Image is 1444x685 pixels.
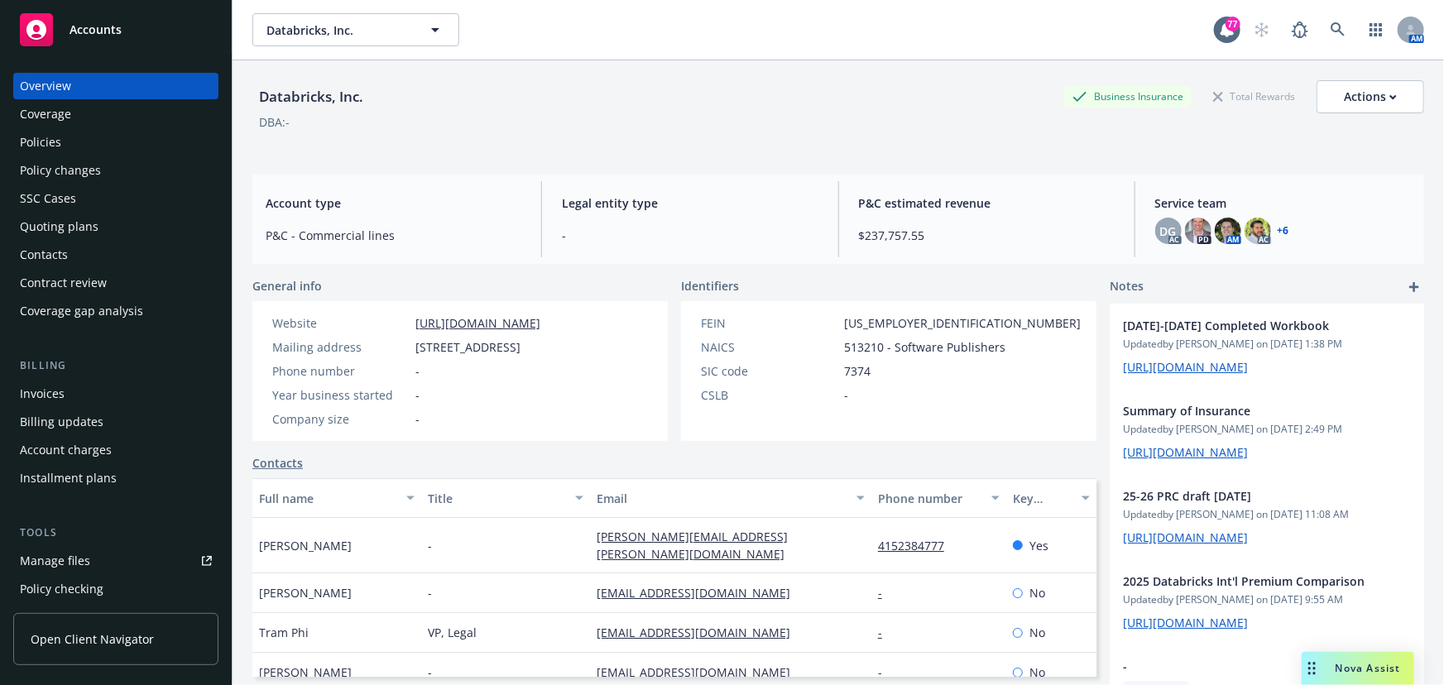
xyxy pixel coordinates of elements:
[20,213,98,240] div: Quoting plans
[272,386,409,404] div: Year business started
[1123,507,1411,522] span: Updated by [PERSON_NAME] on [DATE] 11:08 AM
[13,576,218,602] a: Policy checking
[259,584,352,601] span: [PERSON_NAME]
[259,490,396,507] div: Full name
[266,194,521,212] span: Account type
[1245,13,1278,46] a: Start snowing
[13,101,218,127] a: Coverage
[428,490,565,507] div: Title
[1123,487,1368,505] span: 25-26 PRC draft [DATE]
[844,314,1081,332] span: [US_EMPLOYER_IDENTIFICATION_NUMBER]
[1336,661,1401,675] span: Nova Assist
[597,490,847,507] div: Email
[252,478,421,518] button: Full name
[20,298,143,324] div: Coverage gap analysis
[590,478,871,518] button: Email
[272,338,409,356] div: Mailing address
[1278,226,1289,236] a: +6
[1110,389,1424,474] div: Summary of InsuranceUpdatedby [PERSON_NAME] on [DATE] 2:49 PM[URL][DOMAIN_NAME]
[13,298,218,324] a: Coverage gap analysis
[878,538,957,553] a: 4152384777
[878,664,895,680] a: -
[878,585,895,601] a: -
[1123,422,1411,437] span: Updated by [PERSON_NAME] on [DATE] 2:49 PM
[1110,474,1424,559] div: 25-26 PRC draft [DATE]Updatedby [PERSON_NAME] on [DATE] 11:08 AM[URL][DOMAIN_NAME]
[1344,81,1397,113] div: Actions
[13,157,218,184] a: Policy changes
[20,270,107,296] div: Contract review
[1322,13,1355,46] a: Search
[20,157,101,184] div: Policy changes
[859,194,1115,212] span: P&C estimated revenue
[597,625,804,640] a: [EMAIL_ADDRESS][DOMAIN_NAME]
[1155,194,1411,212] span: Service team
[1215,218,1241,244] img: photo
[597,529,798,562] a: [PERSON_NAME][EMAIL_ADDRESS][PERSON_NAME][DOMAIN_NAME]
[1029,624,1045,641] span: No
[421,478,590,518] button: Title
[1123,317,1368,334] span: [DATE]-[DATE] Completed Workbook
[1123,592,1411,607] span: Updated by [PERSON_NAME] on [DATE] 9:55 AM
[415,386,420,404] span: -
[1029,663,1045,681] span: No
[1302,652,1414,685] button: Nova Assist
[1029,537,1048,554] span: Yes
[878,625,895,640] a: -
[1123,402,1368,419] span: Summary of Insurance
[70,23,122,36] span: Accounts
[1160,223,1177,240] span: DG
[272,410,409,428] div: Company size
[871,478,1006,518] button: Phone number
[428,537,432,554] span: -
[1110,559,1424,644] div: 2025 Databricks Int'l Premium ComparisonUpdatedby [PERSON_NAME] on [DATE] 9:55 AM[URL][DOMAIN_NAME]
[1205,86,1303,107] div: Total Rewards
[31,630,154,648] span: Open Client Navigator
[259,624,309,641] span: Tram Phi
[562,227,818,244] span: -
[20,409,103,435] div: Billing updates
[1006,478,1096,518] button: Key contact
[1123,359,1248,375] a: [URL][DOMAIN_NAME]
[13,409,218,435] a: Billing updates
[597,585,804,601] a: [EMAIL_ADDRESS][DOMAIN_NAME]
[20,437,112,463] div: Account charges
[20,73,71,99] div: Overview
[1123,444,1248,460] a: [URL][DOMAIN_NAME]
[844,386,848,404] span: -
[1013,490,1072,507] div: Key contact
[1404,277,1424,297] a: add
[415,338,521,356] span: [STREET_ADDRESS]
[1110,304,1424,389] div: [DATE]-[DATE] Completed WorkbookUpdatedby [PERSON_NAME] on [DATE] 1:38 PM[URL][DOMAIN_NAME]
[859,227,1115,244] span: $237,757.55
[701,314,837,332] div: FEIN
[272,362,409,380] div: Phone number
[13,7,218,53] a: Accounts
[13,213,218,240] a: Quoting plans
[13,185,218,212] a: SSC Cases
[1123,615,1248,630] a: [URL][DOMAIN_NAME]
[428,663,432,681] span: -
[259,663,352,681] span: [PERSON_NAME]
[20,381,65,407] div: Invoices
[20,548,90,574] div: Manage files
[20,185,76,212] div: SSC Cases
[13,270,218,296] a: Contract review
[259,537,352,554] span: [PERSON_NAME]
[415,362,420,380] span: -
[13,437,218,463] a: Account charges
[1123,337,1411,352] span: Updated by [PERSON_NAME] on [DATE] 1:38 PM
[597,664,804,680] a: [EMAIL_ADDRESS][DOMAIN_NAME]
[13,525,218,541] div: Tools
[13,381,218,407] a: Invoices
[562,194,818,212] span: Legal entity type
[252,86,370,108] div: Databricks, Inc.
[13,242,218,268] a: Contacts
[1226,17,1240,31] div: 77
[1064,86,1192,107] div: Business Insurance
[1283,13,1317,46] a: Report a Bug
[13,465,218,491] a: Installment plans
[20,242,68,268] div: Contacts
[1317,80,1424,113] button: Actions
[1360,13,1393,46] a: Switch app
[13,548,218,574] a: Manage files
